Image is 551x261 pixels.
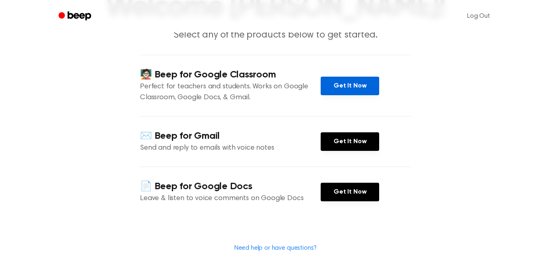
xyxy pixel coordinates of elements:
p: Perfect for teachers and students. Works on Google Classroom, Google Docs, & Gmail. [140,81,321,103]
a: Log Out [459,6,498,26]
a: Need help or have questions? [234,245,317,251]
a: Get It Now [321,183,379,201]
a: Get It Now [321,77,379,95]
h4: ✉️ Beep for Gmail [140,129,321,143]
h4: 📄 Beep for Google Docs [140,180,321,193]
h4: 🧑🏻‍🏫 Beep for Google Classroom [140,68,321,81]
p: Send and reply to emails with voice notes [140,143,321,154]
p: Leave & listen to voice comments on Google Docs [140,193,321,204]
a: Beep [53,8,98,24]
a: Get It Now [321,132,379,151]
p: Select any of the products below to get started. [121,29,430,42]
